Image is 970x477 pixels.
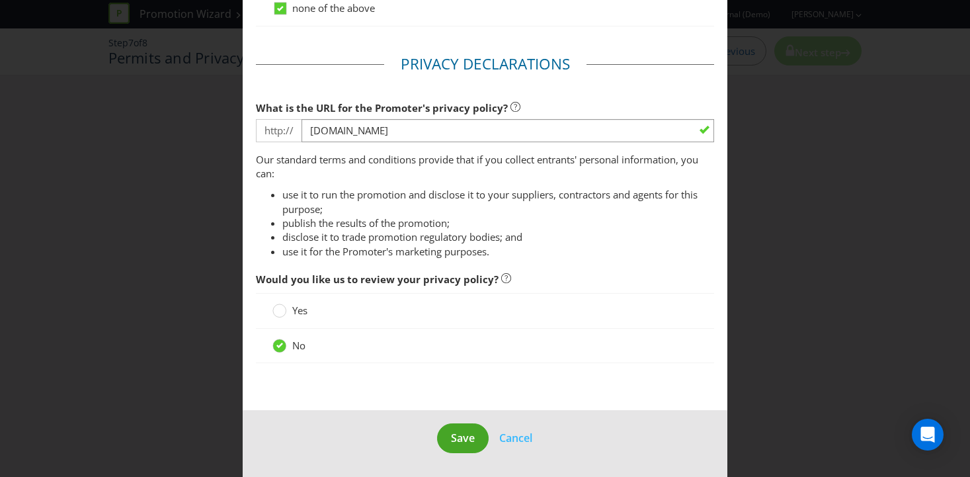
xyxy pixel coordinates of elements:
div: Open Intercom Messenger [912,419,944,451]
span: No [292,339,305,352]
li: publish the results of the promotion; [282,216,715,230]
legend: Privacy Declarations [384,54,586,75]
span: Save [451,431,475,445]
button: Cancel [499,429,533,447]
span: Cancel [499,431,532,445]
button: Save [437,423,489,453]
span: http:// [256,119,302,142]
span: none of the above [292,1,375,15]
span: What is the URL for the Promoter's privacy policy? [256,101,508,114]
li: use it to run the promotion and disclose it to your suppliers, contractors and agents for this pu... [282,188,715,216]
li: use it for the Promoter's marketing purposes. [282,245,715,259]
span: Yes [292,304,307,317]
p: Our standard terms and conditions provide that if you collect entrants' personal information, you... [256,153,715,181]
li: disclose it to trade promotion regulatory bodies; and [282,230,715,244]
span: Would you like us to review your privacy policy? [256,273,499,286]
